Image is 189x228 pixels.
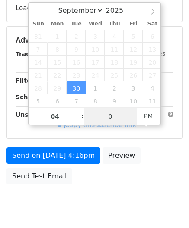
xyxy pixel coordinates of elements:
span: September 20, 2025 [143,56,162,69]
span: Sun [29,21,48,27]
span: September 30, 2025 [67,81,86,94]
span: Click to toggle [137,107,160,125]
strong: Filters [16,77,38,84]
span: October 2, 2025 [105,81,124,94]
span: October 5, 2025 [29,94,48,107]
span: September 18, 2025 [105,56,124,69]
a: Send on [DATE] 4:16pm [6,147,100,164]
span: Mon [48,21,67,27]
a: Copy unsubscribe link [58,121,136,129]
span: September 4, 2025 [105,30,124,43]
span: September 9, 2025 [67,43,86,56]
span: September 10, 2025 [86,43,105,56]
strong: Unsubscribe [16,111,58,118]
span: September 3, 2025 [86,30,105,43]
span: October 10, 2025 [124,94,143,107]
span: September 16, 2025 [67,56,86,69]
span: September 17, 2025 [86,56,105,69]
span: September 6, 2025 [143,30,162,43]
span: Wed [86,21,105,27]
span: October 6, 2025 [48,94,67,107]
span: Sat [143,21,162,27]
span: August 31, 2025 [29,30,48,43]
span: October 1, 2025 [86,81,105,94]
span: September 11, 2025 [105,43,124,56]
h5: Advanced [16,35,173,45]
span: September 8, 2025 [48,43,67,56]
span: : [81,107,84,125]
span: September 22, 2025 [48,69,67,81]
input: Minute [84,108,137,125]
span: September 21, 2025 [29,69,48,81]
input: Hour [29,108,82,125]
span: September 23, 2025 [67,69,86,81]
span: October 7, 2025 [67,94,86,107]
iframe: Chat Widget [146,187,189,228]
span: September 7, 2025 [29,43,48,56]
span: September 12, 2025 [124,43,143,56]
span: October 9, 2025 [105,94,124,107]
span: Tue [67,21,86,27]
span: October 4, 2025 [143,81,162,94]
span: October 3, 2025 [124,81,143,94]
span: September 27, 2025 [143,69,162,81]
span: Thu [105,21,124,27]
span: September 25, 2025 [105,69,124,81]
span: October 8, 2025 [86,94,105,107]
span: Fri [124,21,143,27]
strong: Schedule [16,94,47,100]
strong: Tracking [16,50,45,57]
span: September 28, 2025 [29,81,48,94]
span: September 19, 2025 [124,56,143,69]
span: September 26, 2025 [124,69,143,81]
span: September 24, 2025 [86,69,105,81]
span: September 5, 2025 [124,30,143,43]
span: September 13, 2025 [143,43,162,56]
span: September 2, 2025 [67,30,86,43]
input: Year [103,6,135,15]
a: Preview [103,147,141,164]
span: September 29, 2025 [48,81,67,94]
span: September 1, 2025 [48,30,67,43]
span: September 15, 2025 [48,56,67,69]
span: October 11, 2025 [143,94,162,107]
span: September 14, 2025 [29,56,48,69]
a: Send Test Email [6,168,72,184]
